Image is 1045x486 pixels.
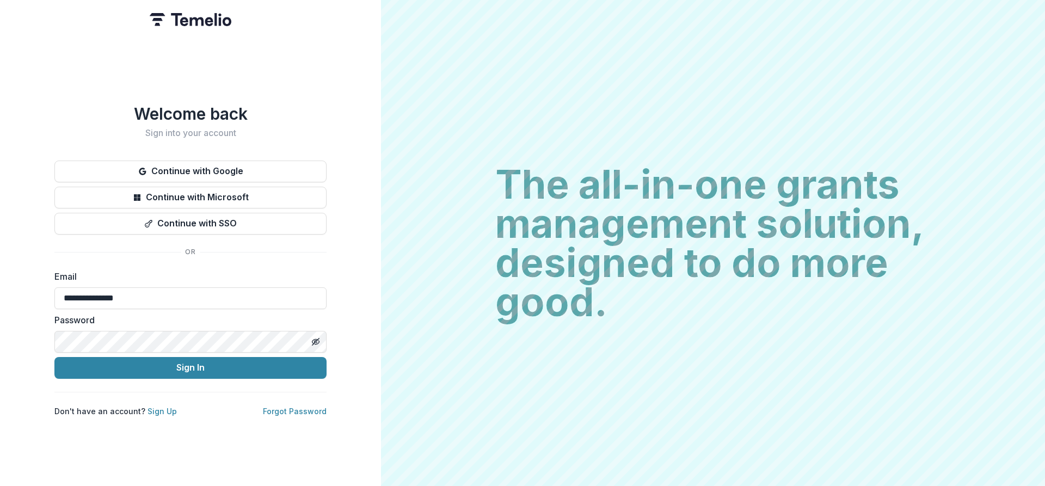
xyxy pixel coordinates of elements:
label: Email [54,270,320,283]
button: Continue with SSO [54,213,327,235]
p: Don't have an account? [54,405,177,417]
a: Forgot Password [263,407,327,416]
a: Sign Up [147,407,177,416]
button: Sign In [54,357,327,379]
label: Password [54,313,320,327]
button: Continue with Google [54,161,327,182]
h1: Welcome back [54,104,327,124]
button: Continue with Microsoft [54,187,327,208]
button: Toggle password visibility [307,333,324,350]
img: Temelio [150,13,231,26]
h2: Sign into your account [54,128,327,138]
